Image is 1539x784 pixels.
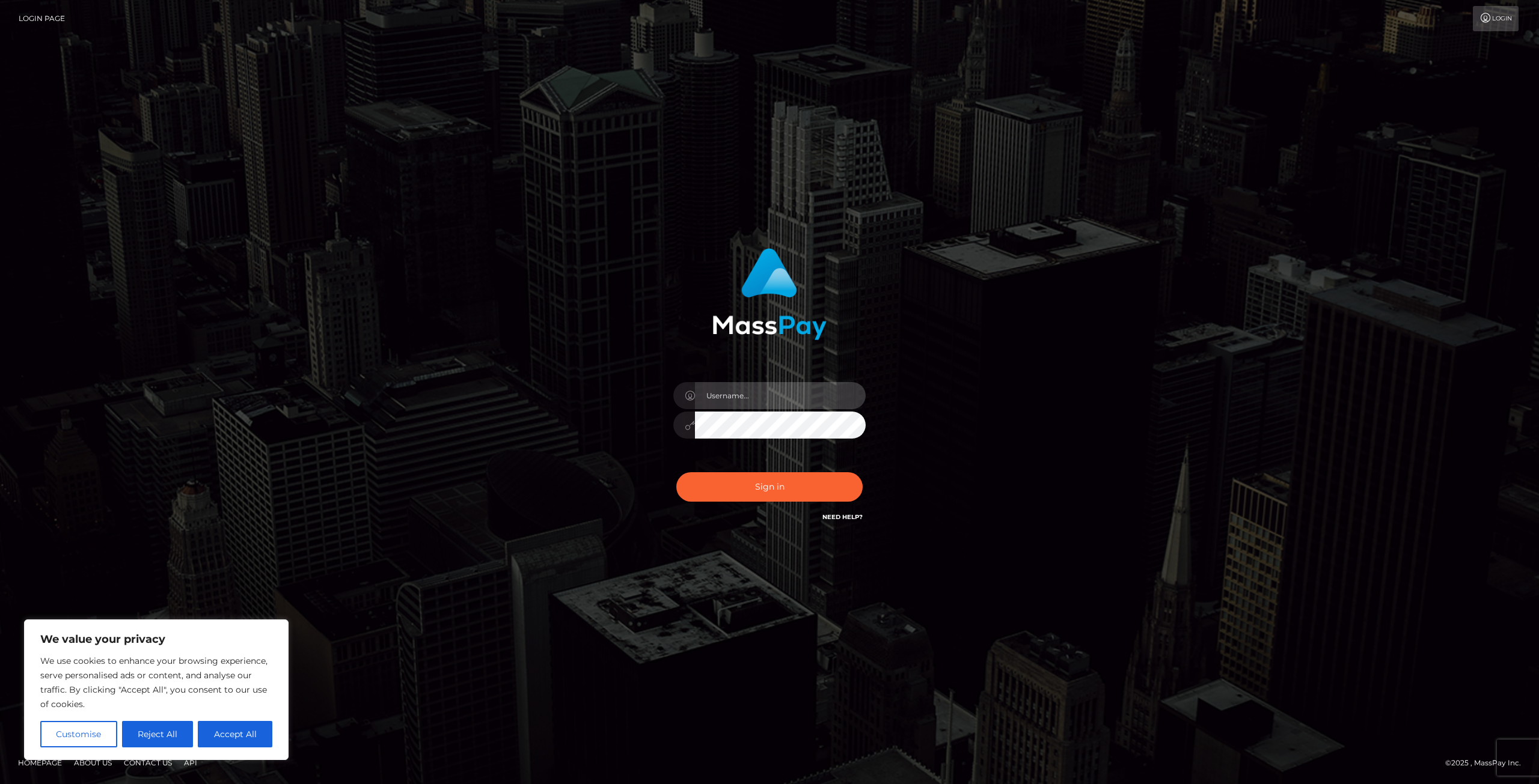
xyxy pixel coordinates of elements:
a: Homepage [13,753,67,772]
a: Login Page [19,6,65,31]
a: Login [1473,6,1519,31]
a: Need Help? [822,513,863,521]
button: Accept All [198,721,272,747]
div: © 2025 , MassPay Inc. [1445,756,1530,770]
button: Sign in [676,472,863,502]
input: Username... [695,382,866,409]
img: MassPay Login [712,248,827,340]
a: API [179,753,202,772]
p: We value your privacy [40,632,272,646]
p: We use cookies to enhance your browsing experience, serve personalised ads or content, and analys... [40,654,272,711]
a: Contact Us [119,753,177,772]
div: We value your privacy [24,619,289,760]
button: Reject All [122,721,194,747]
a: About Us [69,753,117,772]
button: Customise [40,721,117,747]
